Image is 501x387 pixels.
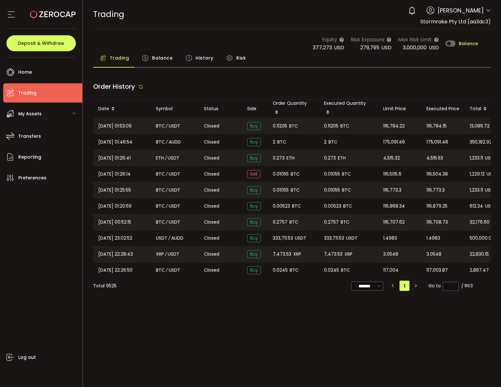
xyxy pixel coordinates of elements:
[247,154,261,162] span: Buy
[18,109,42,119] span: My Assets
[151,105,199,112] div: Symbol
[342,186,351,194] span: BTC
[18,132,41,141] span: Transfers
[156,122,165,130] span: BTC
[346,235,358,242] span: USDT
[98,202,132,210] span: [DATE] 01:20:59
[291,186,300,194] span: BTC
[98,138,133,146] span: [DATE] 01:46:54
[470,138,492,146] span: 350,182.92
[398,36,432,44] span: Max Risk Limit
[383,251,398,258] span: 3.0548
[204,219,219,226] span: Closed
[470,186,483,194] span: 1,233.11
[338,154,346,162] span: ETH
[247,186,261,194] span: Buy
[290,267,299,274] span: BTC
[360,44,379,51] span: 279,795
[18,88,36,98] span: Trading
[156,186,165,194] span: BTC
[383,202,405,210] span: 116,868.34
[289,122,298,130] span: BTC
[470,235,494,242] span: 500,000.00
[247,170,260,178] span: Sell
[98,122,132,130] span: [DATE] 01:53:09
[93,283,117,289] div: Total 9525
[459,41,478,46] span: Balance
[344,251,352,258] span: XRP
[166,122,168,130] em: /
[470,122,489,130] span: 13,086.72
[98,251,133,258] span: [DATE] 22:28:43
[383,138,405,146] span: 175,091.46
[426,170,448,178] span: 116,504.38
[383,218,405,226] span: 116,707.62
[403,44,427,51] span: 3,000,000
[291,170,300,178] span: BTC
[485,154,497,162] span: USDT
[168,235,170,242] em: /
[324,186,340,194] span: 0.01055
[324,202,341,210] span: 0.00523
[470,170,485,178] span: 1,229.12
[273,251,291,258] span: 7,473.53
[426,218,448,226] span: 116,708.73
[273,186,289,194] span: 0.01055
[342,170,351,178] span: BTC
[156,267,165,274] span: BTC
[156,138,165,146] span: BTC
[322,36,337,44] span: Equity
[421,105,465,112] div: Executed Price
[236,52,246,64] span: Risk
[247,250,261,258] span: Buy
[383,267,399,274] span: 117,004
[204,235,219,242] span: Closed
[247,266,261,274] span: Buy
[426,251,441,258] span: 3.0548
[273,267,288,274] span: 0.0245
[273,235,293,242] span: 333,711.53
[165,251,167,258] em: /
[428,281,459,290] span: Go to
[341,218,350,226] span: BTC
[470,267,489,274] span: 2,867.47
[461,283,473,289] div: / 953
[199,105,242,112] div: Status
[383,122,405,130] span: 116,784.22
[110,52,129,64] span: Trading
[166,170,168,178] em: /
[169,186,180,194] span: USDT
[93,82,135,91] span: Order History
[166,186,168,194] em: /
[98,154,131,162] span: [DATE] 01:26:41
[156,235,167,242] span: USDT
[156,154,164,162] span: ETH
[166,218,168,226] em: /
[340,122,349,130] span: BTC
[247,218,261,226] span: Buy
[273,202,290,210] span: 0.00523
[273,218,287,226] span: 0.2757
[324,138,327,146] span: 2
[470,251,489,258] span: 22,830.15
[324,170,340,178] span: 0.01055
[98,186,131,194] span: [DATE] 01:25:55
[196,52,213,64] span: History
[204,155,219,161] span: Closed
[204,203,219,210] span: Closed
[171,235,183,242] span: AUDD
[273,122,287,130] span: 0.11205
[98,235,132,242] span: [DATE] 23:02:52
[295,235,306,242] span: USDT
[470,202,483,210] span: 612.34
[98,170,131,178] span: [DATE] 01:26:14
[426,154,443,162] span: 4,515.53
[324,154,336,162] span: 0.273
[18,173,46,183] span: Preferences
[487,170,498,178] span: USDT
[98,218,131,226] span: [DATE] 00:52:15
[268,100,319,118] div: Order Quantity
[168,251,179,258] span: USDT
[277,138,286,146] span: BTC
[381,44,392,51] span: USD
